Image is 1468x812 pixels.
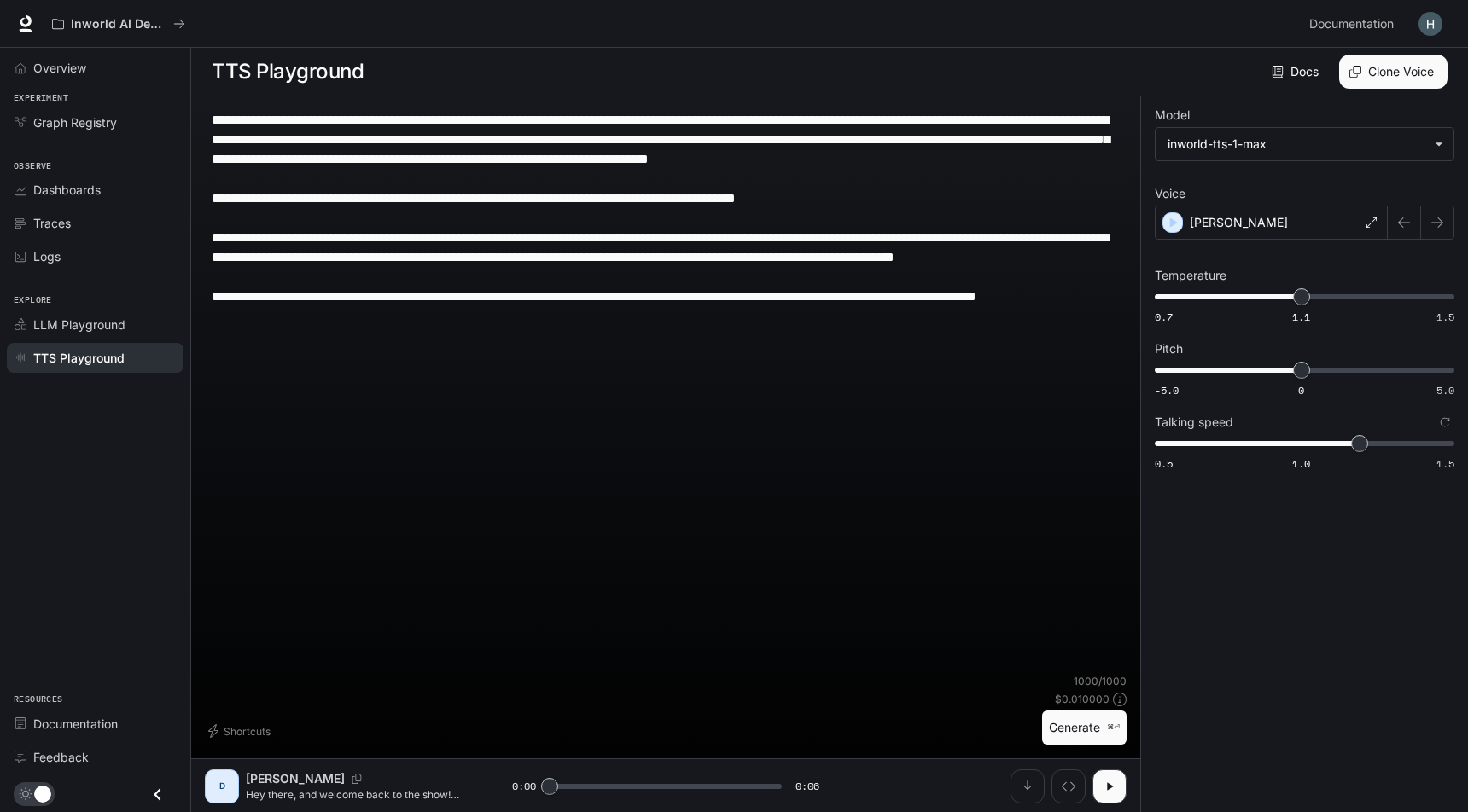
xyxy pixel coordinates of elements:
[71,17,166,32] p: Inworld AI Demos
[1155,188,1185,200] p: Voice
[205,717,277,745] button: Shortcuts
[345,774,369,784] button: Copy Voice ID
[33,316,125,333] span: LLM Playground
[1413,7,1448,41] button: User avatar
[7,175,183,205] a: Dashboards
[1298,383,1304,397] span: 0
[1156,128,1453,160] div: inworld-tts-1-max
[1436,456,1454,471] span: 1.5
[1418,12,1442,36] img: User avatar
[1292,310,1310,324] span: 1.1
[1055,692,1110,706] p: $ 0.010000
[1051,769,1086,803] button: Inspect
[1339,55,1448,89] button: Clone Voice
[1268,55,1325,89] a: Docs
[33,349,125,367] span: TTS Playground
[1155,456,1173,471] span: 0.5
[33,715,118,733] span: Documentation
[7,343,183,373] a: TTS Playground
[1155,310,1173,324] span: 0.7
[1302,7,1407,41] a: Documentation
[7,107,183,137] a: Graph Registry
[1107,722,1120,733] p: ⌘⏎
[34,784,51,803] span: Dark mode toggle
[33,247,61,265] span: Logs
[33,113,117,131] span: Graph Registry
[7,742,183,772] a: Feedback
[246,787,471,802] p: Hey there, and welcome back to the show! We've got a fascinating episode lined up [DATE], includi...
[1168,136,1426,153] div: inworld-tts-1-max
[44,7,193,41] button: All workspaces
[33,59,86,77] span: Overview
[1074,674,1127,688] p: 1000 / 1000
[7,310,183,339] a: LLM Playground
[1436,310,1454,324] span: 1.5
[33,748,89,766] span: Feedback
[1011,769,1045,803] button: Download audio
[512,778,536,795] span: 0:00
[208,773,236,800] div: D
[1155,416,1233,428] p: Talking speed
[1309,14,1394,35] span: Documentation
[246,770,345,787] p: [PERSON_NAME]
[33,181,101,199] span: Dashboards
[7,709,183,739] a: Documentation
[1042,710,1127,745] button: Generate⌘⏎
[1292,456,1310,471] span: 1.0
[7,208,183,238] a: Traces
[1155,270,1226,281] p: Temperature
[1155,383,1179,397] span: -5.0
[212,55,364,89] h1: TTS Playground
[7,241,183,271] a: Logs
[1436,413,1454,432] button: Reset to default
[1155,343,1183,355] p: Pitch
[1190,214,1288,231] p: [PERSON_NAME]
[1436,383,1454,397] span: 5.0
[138,777,177,812] button: Close drawer
[795,778,819,795] span: 0:06
[7,53,183,83] a: Overview
[1155,109,1190,121] p: Model
[33,214,71,232] span: Traces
